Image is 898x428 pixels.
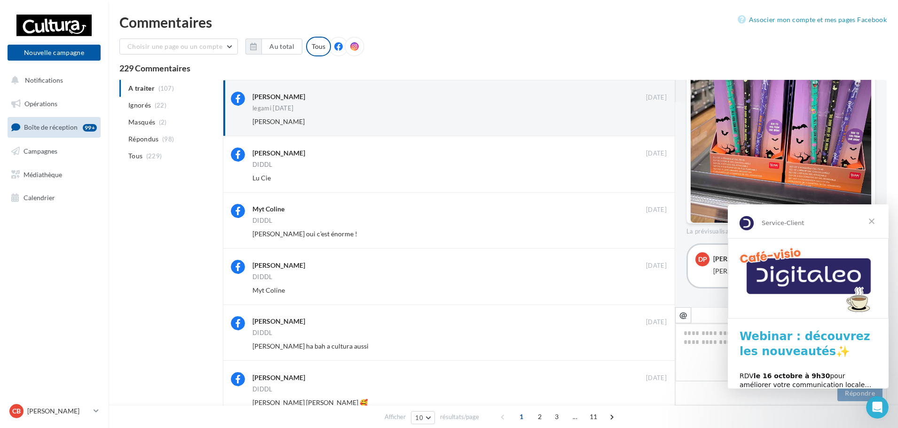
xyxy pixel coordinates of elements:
div: [PERSON_NAME] [713,256,766,262]
span: résultats/page [440,412,479,421]
button: @ [675,307,691,323]
span: Médiathèque [24,170,62,178]
div: Tous [306,37,331,56]
button: Répondre [837,385,882,401]
span: DP [698,255,707,264]
div: La prévisualisation est non-contractuelle [686,224,875,236]
iframe: Intercom live chat message [728,204,889,389]
span: Myt Coline [252,286,285,294]
div: [PERSON_NAME] [252,317,305,326]
span: [DATE] [646,262,667,270]
i: @ [679,311,687,319]
div: [PERSON_NAME] [252,373,305,382]
span: 3 [549,409,564,424]
div: 229 Commentaires [119,64,887,72]
div: [PERSON_NAME] [252,148,305,158]
span: Répondus [128,134,159,144]
span: Tous [128,151,142,161]
a: Campagnes [6,141,102,161]
span: CB [12,406,21,416]
iframe: Intercom live chat [866,396,889,419]
div: RDV pour améliorer votre communication locale… et attirer plus de clients ! [12,167,149,195]
span: Calendrier [24,194,55,202]
div: DIDDL [252,274,273,280]
span: Opérations [24,100,57,108]
b: le 16 octobre à 9h30 [26,168,102,175]
span: [DATE] [646,149,667,158]
span: (22) [155,101,166,109]
div: DIDDL [252,162,273,168]
span: Lu Cie [252,174,271,182]
a: Calendrier [6,188,102,208]
button: Au total [245,39,302,54]
div: Commentaires [119,15,887,29]
span: Choisir une page ou un compte [127,42,222,50]
span: 10 [415,414,423,421]
button: Notifications [6,70,99,90]
button: Nouvelle campagne [8,45,101,61]
span: (98) [162,135,174,143]
span: Boîte de réception [24,123,78,131]
div: DIDDL [252,218,273,224]
div: DIDDL [252,330,273,336]
button: 10 [411,411,435,424]
span: 1 [514,409,529,424]
span: Ignorés [128,101,151,110]
span: [DATE] [646,318,667,327]
span: Afficher [385,412,406,421]
button: Choisir une page ou un compte [119,39,238,54]
div: [PERSON_NAME] [252,92,305,101]
span: 11 [586,409,601,424]
span: [DATE] [646,206,667,214]
span: 2 [532,409,547,424]
a: Associer mon compte et mes pages Facebook [738,14,887,25]
span: (229) [146,152,162,160]
span: [PERSON_NAME] oui c’est énorme ! [252,230,357,238]
span: [PERSON_NAME] ha bah a cultura aussi [252,342,369,350]
span: [PERSON_NAME] [252,117,305,125]
div: DIDDL [252,386,273,392]
span: (2) [159,118,167,126]
div: legami [DATE] [252,105,293,111]
a: Opérations [6,94,102,114]
span: [DATE] [646,93,667,102]
div: [PERSON_NAME] [252,261,305,270]
span: Masqués [128,117,155,127]
span: ... [567,409,583,424]
span: Notifications [25,76,63,84]
div: 99+ [83,124,97,132]
a: Boîte de réception99+ [6,117,102,137]
button: Au total [261,39,302,54]
span: [PERSON_NAME] [PERSON_NAME] 🥰 [252,398,368,406]
p: [PERSON_NAME] [27,406,90,416]
div: Myt Coline [252,204,284,214]
span: [DATE] [646,374,667,382]
a: CB [PERSON_NAME] [8,402,101,420]
div: [PERSON_NAME] [713,266,866,276]
span: Campagnes [24,147,57,155]
a: Médiathèque [6,165,102,185]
